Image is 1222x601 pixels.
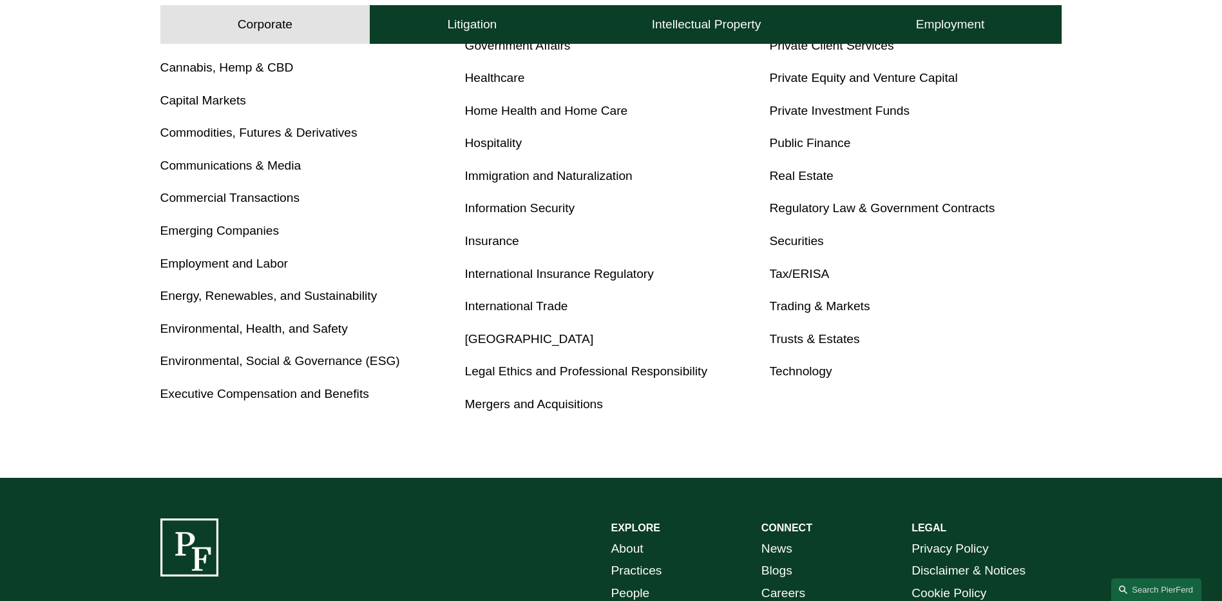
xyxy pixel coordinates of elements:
a: News [761,538,792,560]
a: Hospitality [465,136,522,150]
a: Employment and Labor [160,257,288,270]
a: Public Finance [769,136,850,150]
a: Energy, Renewables, and Sustainability [160,289,377,302]
a: Communications & Media [160,159,301,172]
a: [GEOGRAPHIC_DATA] [465,332,594,346]
a: Environmental, Social & Governance (ESG) [160,354,400,368]
a: International Trade [465,299,568,313]
a: Capital Markets [160,94,246,107]
h4: Intellectual Property [652,17,761,32]
a: Disclaimer & Notices [912,560,1026,582]
a: Blogs [761,560,792,582]
h4: Corporate [238,17,292,32]
a: Emerging Companies [160,224,280,237]
a: Real Estate [769,169,833,182]
a: Regulatory Law & Government Contracts [769,201,995,215]
a: Commercial Transactions [160,191,300,204]
strong: EXPLORE [611,522,660,533]
a: Trusts & Estates [769,332,859,346]
a: Information Security [465,201,575,215]
a: Trading & Markets [769,299,870,313]
a: Privacy Policy [912,538,988,560]
a: Securities [769,234,823,248]
a: About [611,538,644,560]
a: Legal Ethics and Professional Responsibility [465,364,708,378]
a: Executive Compensation and Benefits [160,387,369,400]
a: Practices [611,560,662,582]
a: Private Investment Funds [769,104,910,117]
a: Mergers and Acquisitions [465,397,603,411]
a: Immigration and Naturalization [465,169,633,182]
a: Tax/ERISA [769,267,829,281]
a: Insurance [465,234,519,248]
strong: LEGAL [912,522,946,533]
a: Commodities, Futures & Derivatives [160,126,358,139]
a: Healthcare [465,71,525,84]
h4: Litigation [447,17,497,32]
a: Search this site [1111,578,1201,601]
a: Environmental, Health, and Safety [160,322,348,335]
a: Government Affairs [465,39,571,52]
a: Home Health and Home Care [465,104,628,117]
h4: Employment [916,17,985,32]
a: Private Equity and Venture Capital [769,71,957,84]
strong: CONNECT [761,522,812,533]
a: International Insurance Regulatory [465,267,654,281]
a: Technology [769,364,832,378]
a: Cannabis, Hemp & CBD [160,61,294,74]
a: Private Client Services [769,39,893,52]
